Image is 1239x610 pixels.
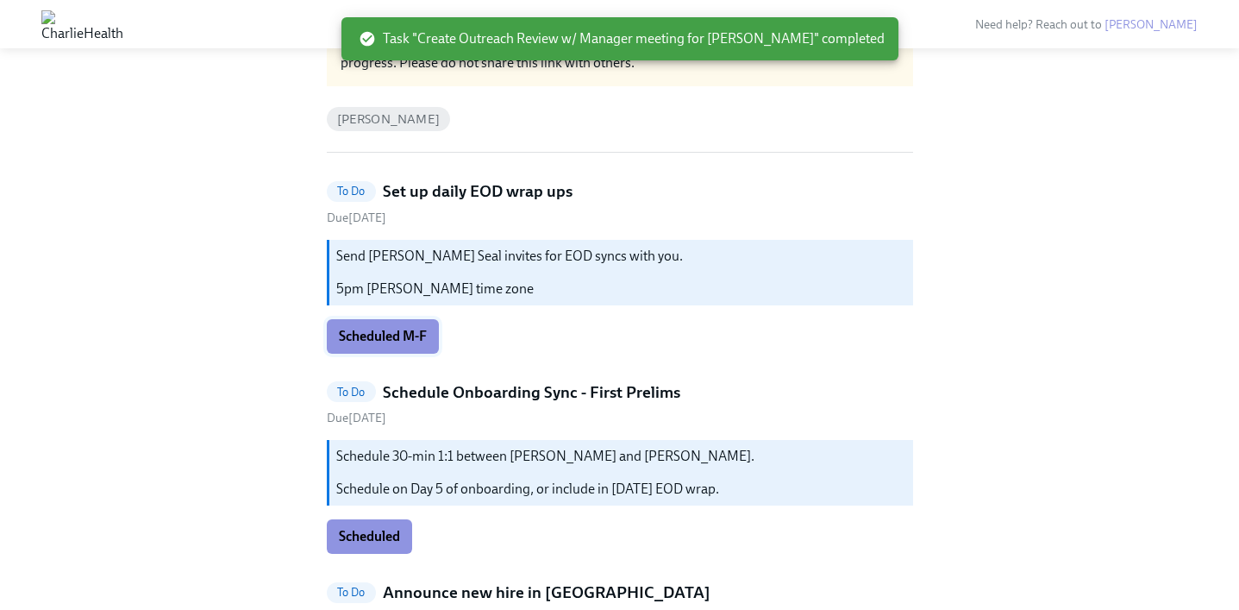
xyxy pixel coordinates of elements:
p: 5pm [PERSON_NAME] time zone [336,280,906,299]
span: Task "Create Outreach Review w/ Manager meeting for [PERSON_NAME]" completed [359,29,885,48]
a: [PERSON_NAME] [1104,17,1198,32]
p: Send [PERSON_NAME] Seal invites for EOD syncs with you. [336,247,906,266]
h5: Schedule Onboarding Sync - First Prelims [383,381,680,404]
span: To Do [327,386,376,399]
img: CharlieHealth [41,10,123,38]
h5: Set up daily EOD wrap ups [383,180,573,203]
a: To DoSchedule Onboarding Sync - First PrelimsDue[DATE] [327,381,913,427]
p: Schedule 30-min 1:1 between [PERSON_NAME] and [PERSON_NAME]. [336,447,906,466]
span: Scheduled [339,528,400,545]
span: Saturday, August 16th 2025, 10:00 am [327,211,386,225]
span: To Do [327,586,376,599]
button: Scheduled M-F [327,319,439,354]
span: Need help? Reach out to [975,17,1198,32]
h5: Announce new hire in [GEOGRAPHIC_DATA] [383,582,710,604]
a: To DoSet up daily EOD wrap upsDue[DATE] [327,180,913,226]
span: [PERSON_NAME] [327,113,451,126]
p: Schedule on Day 5 of onboarding, or include in [DATE] EOD wrap. [336,480,906,499]
button: Scheduled [327,519,412,554]
span: Scheduled M-F [339,328,427,345]
span: To Do [327,185,376,198]
span: Tuesday, August 19th 2025, 1:00 pm [327,411,386,425]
